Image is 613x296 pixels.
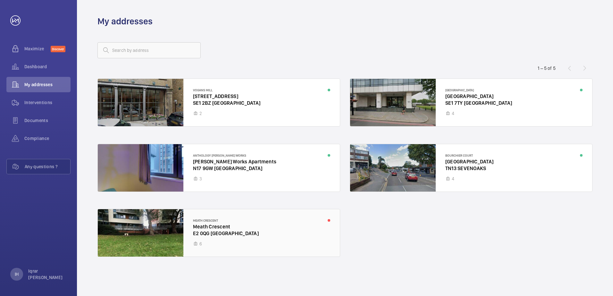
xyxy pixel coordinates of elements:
[24,135,71,142] span: Compliance
[15,271,19,277] p: IH
[97,15,153,27] h1: My addresses
[24,81,71,88] span: My addresses
[24,99,71,106] span: Interventions
[28,268,67,281] p: Iqrar [PERSON_NAME]
[24,63,71,70] span: Dashboard
[24,117,71,124] span: Documents
[97,42,201,58] input: Search by address
[25,163,70,170] span: Any questions ?
[538,65,556,71] div: 1 – 5 of 5
[51,46,65,52] span: Discover
[24,45,51,52] span: Maximize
